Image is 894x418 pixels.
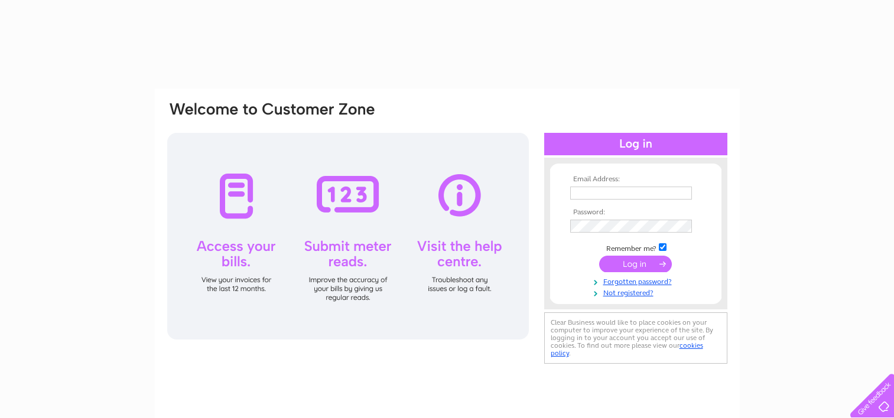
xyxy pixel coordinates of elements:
[567,175,704,184] th: Email Address:
[567,241,704,253] td: Remember me?
[567,208,704,217] th: Password:
[551,341,703,357] a: cookies policy
[544,312,727,364] div: Clear Business would like to place cookies on your computer to improve your experience of the sit...
[570,286,704,298] a: Not registered?
[570,275,704,286] a: Forgotten password?
[599,256,672,272] input: Submit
